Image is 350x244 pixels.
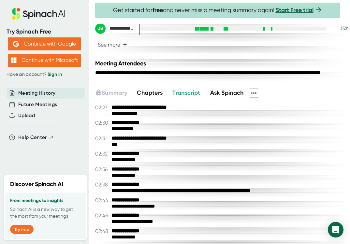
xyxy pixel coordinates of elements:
div: Open Intercom Messenger [328,222,343,237]
div: Upgrade to access [95,88,137,98]
span: Transcript [172,89,200,96]
a: Start Free trial [276,7,314,14]
div: Jeff Bronkowski [95,23,134,34]
span: 02:45 [95,212,110,219]
div: Meeting Attendees [95,60,350,67]
button: Continue with Microsoft [8,54,81,67]
span: 02:27 [95,104,110,111]
div: Try Spinach Free [7,28,82,35]
img: Aehbyd4JwY73AAAAAElFTkSuQmCC [13,41,19,47]
span: Summary [102,89,127,96]
h2: Discover Spinach AI [10,180,63,189]
span: + [123,42,127,47]
span: 02:32 [95,151,110,157]
a: Sign in [48,72,62,77]
div: Have an account? [7,72,82,77]
button: Transcript [172,88,200,97]
span: Chapters [137,89,163,96]
b: free [153,7,163,14]
span: Ask Spinach [210,89,244,96]
button: Try free [10,225,34,234]
button: Upload [18,112,35,119]
button: Chapters [137,88,163,97]
button: Meeting History [18,89,55,97]
span: 02:44 [95,197,110,203]
h3: From meetings to insights [10,198,80,203]
span: 02:48 [95,228,110,234]
button: Ask Spinach [210,88,244,97]
span: 02:30 [95,120,110,126]
span: 02:38 [95,182,110,188]
button: Future Meetings [18,101,57,108]
span: 02:31 [95,135,110,142]
div: JB [95,23,106,34]
div: 13 % [332,25,348,32]
button: Summary [95,88,127,97]
button: Help Center [18,134,54,141]
span: Help Center [18,134,47,141]
button: Continue with Google [8,37,81,50]
p: Spinach AI is a new way to get the most from your meetings [10,206,80,220]
button: See more+ [95,39,130,50]
span: 02:36 [95,166,110,172]
span: Get started for and never miss a meeting summary again! [113,7,323,14]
